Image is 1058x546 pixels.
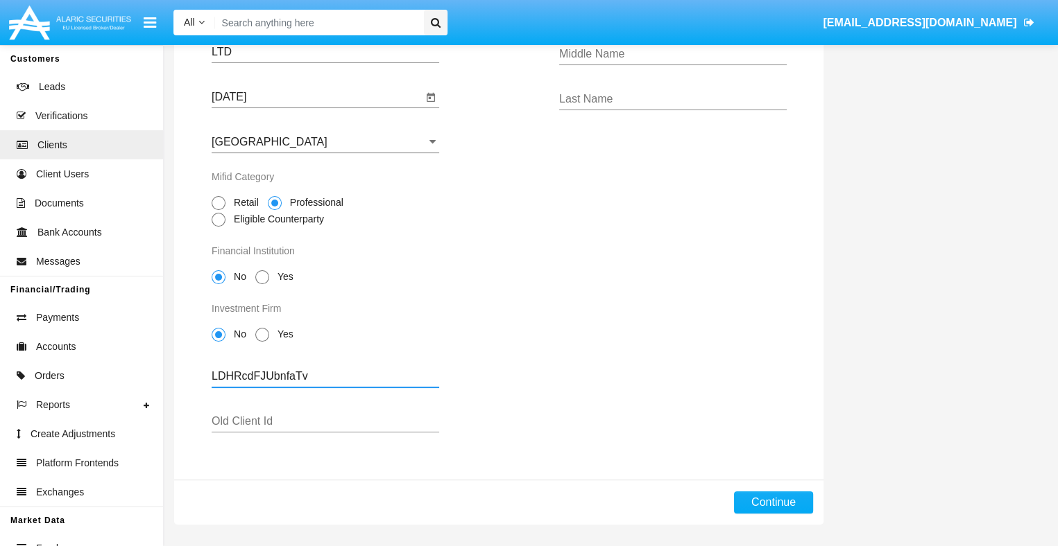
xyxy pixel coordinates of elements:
span: Orders [35,369,65,383]
label: Financial Institution [212,244,295,258]
span: Clients [37,138,67,152]
label: Mifid Category [212,170,274,184]
img: Logo image [7,2,133,43]
input: Search [215,10,419,35]
span: Create Adjustments [31,427,115,441]
span: Bank Accounts [37,225,102,240]
span: Yes [269,270,297,284]
label: Investment Firm [212,301,281,316]
span: Documents [35,196,84,211]
span: Yes [269,327,297,342]
span: No [225,327,250,342]
span: Eligible Counterparty [225,212,327,227]
span: No [225,270,250,284]
a: [EMAIL_ADDRESS][DOMAIN_NAME] [817,3,1041,42]
span: Platform Frontends [36,456,119,470]
span: Client Users [36,167,89,182]
span: Leads [39,80,65,94]
span: Exchanges [36,485,84,500]
span: Messages [36,254,80,269]
span: [EMAIL_ADDRESS][DOMAIN_NAME] [823,17,1016,28]
span: Accounts [36,340,76,354]
span: Verifications [35,109,87,123]
button: Open calendar [423,89,439,106]
span: Reports [36,398,70,412]
span: Retail [225,195,262,210]
button: Continue [734,491,813,513]
a: All [173,15,215,30]
span: All [184,17,195,28]
span: Payments [36,310,79,325]
span: Professional [282,195,347,210]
